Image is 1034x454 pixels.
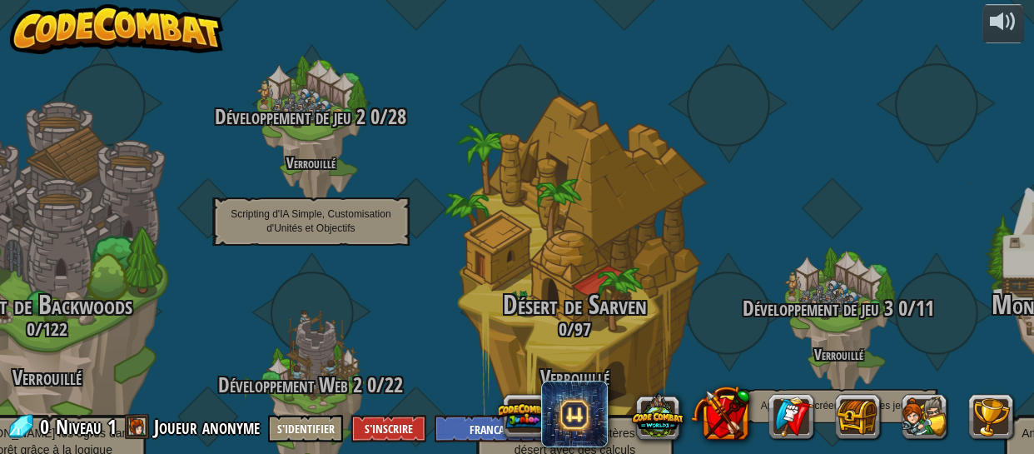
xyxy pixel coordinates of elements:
span: 0 [365,102,380,131]
span: 0 [40,413,54,440]
h3: Verrouillé [443,367,707,389]
span: 122 [42,317,67,342]
span: Scripting d'IA Simple, Customisation d'Unités et Objectifs [231,208,390,234]
span: Développement de jeu 3 [743,294,893,322]
span: 1 [107,413,117,440]
button: S'inscrire [351,415,426,442]
h4: Verrouillé [179,155,443,171]
span: 0 [559,317,567,342]
span: Niveau [56,413,102,441]
span: 28 [388,102,406,131]
span: 0 [27,317,35,342]
span: 0 [362,371,376,399]
span: Joueur anonyme [154,413,260,440]
span: Développement Web 2 [218,371,362,399]
button: Ajuster le volume [982,4,1024,43]
h3: / [707,297,971,320]
button: S'identifier [268,415,343,442]
img: CodeCombat - Learn how to code by playing a game [10,4,223,54]
span: 22 [385,371,403,399]
h3: / [179,374,443,397]
h3: / [179,106,443,128]
span: Développement de jeu 2 [215,102,365,131]
span: 0 [893,294,907,322]
h3: / [443,319,707,339]
span: 11 [916,294,934,322]
span: 97 [574,317,591,342]
h4: Verrouillé [707,347,971,362]
span: Désert de Sarven [503,287,647,322]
